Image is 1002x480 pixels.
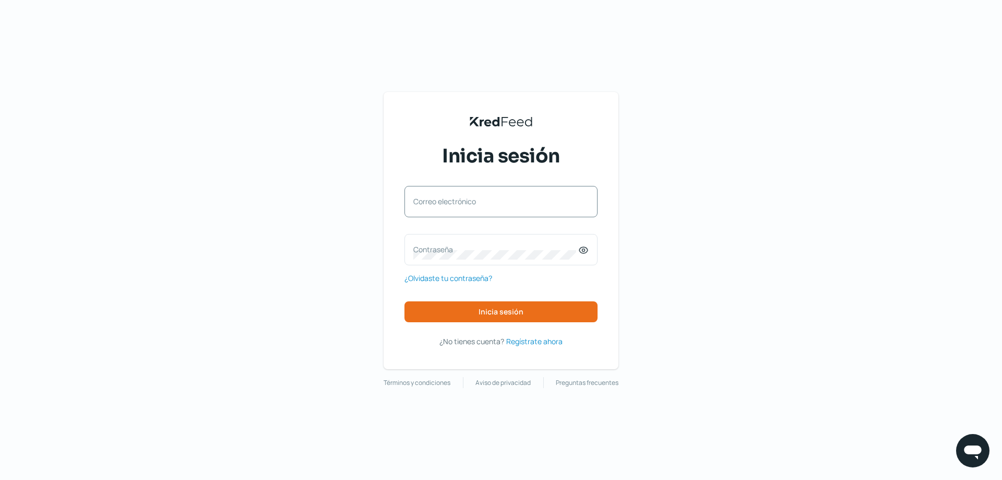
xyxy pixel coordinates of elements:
[442,143,560,169] span: Inicia sesión
[404,301,598,322] button: Inicia sesión
[439,336,504,346] span: ¿No tienes cuenta?
[413,196,578,206] label: Correo electrónico
[384,377,450,389] a: Términos y condiciones
[479,308,523,315] span: Inicia sesión
[404,272,492,285] a: ¿Olvidaste tu contraseña?
[475,377,531,389] a: Aviso de privacidad
[962,440,983,461] img: chatIcon
[556,377,618,389] a: Preguntas frecuentes
[506,335,563,348] a: Regístrate ahora
[413,244,578,254] label: Contraseña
